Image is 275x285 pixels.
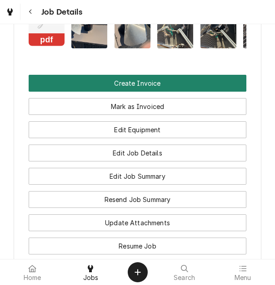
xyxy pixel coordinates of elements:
[62,261,119,283] a: Jobs
[29,75,247,278] div: Button Group
[29,138,247,161] div: Button Group Row
[29,231,247,254] div: Button Group Row
[39,6,82,18] span: Job Details
[29,145,247,161] button: Edit Job Details
[29,214,247,231] button: Update Attachments
[29,208,247,231] div: Button Group Row
[29,161,247,185] div: Button Group Row
[200,0,236,48] img: 9rxpHJZmQQafxZMX7GS7
[214,261,271,283] a: Menu
[29,75,247,92] div: Button Group Row
[29,191,247,208] button: Resend Job Summary
[29,121,247,138] button: Edit Equipment
[29,185,247,208] div: Button Group Row
[22,4,39,20] button: Navigate back
[4,261,61,283] a: Home
[29,75,247,92] button: Create Invoice
[156,261,213,283] a: Search
[29,168,247,185] button: Edit Job Summary
[29,254,247,278] div: Button Group Row
[29,238,247,254] button: Resume Job
[29,0,65,48] button: pdf
[83,274,99,281] span: Jobs
[29,115,247,138] div: Button Group Row
[157,0,193,48] img: XkW7Fqi8Sm6jncQjkENt
[235,274,251,281] span: Menu
[2,4,18,20] a: Go to Jobs
[128,262,148,282] button: Create Object
[29,98,247,115] button: Mark as Invoiced
[29,92,247,115] div: Button Group Row
[24,274,41,281] span: Home
[71,0,107,48] img: 9zTLebftRL6NiP3slJ8V
[174,274,195,281] span: Search
[115,0,150,48] img: WDYBDas2SJGGoCB1lxq1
